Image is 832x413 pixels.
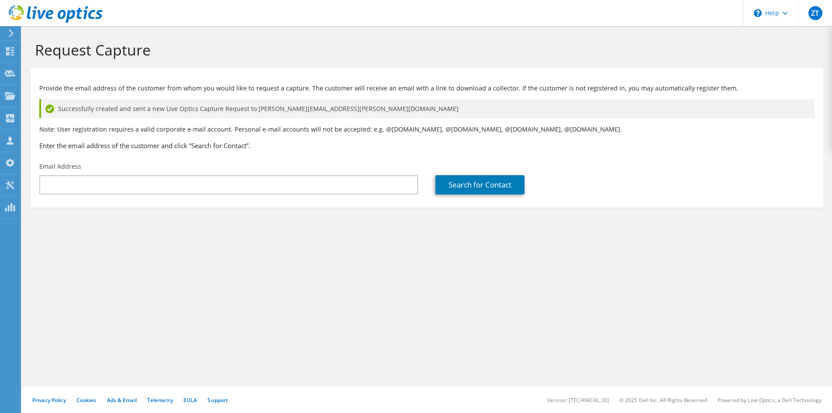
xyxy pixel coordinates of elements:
[107,396,137,404] a: Ads & Email
[35,41,815,59] h1: Request Capture
[39,125,815,134] p: Note: User registration requires a valid corporate e-mail account. Personal e-mail accounts will ...
[39,162,81,171] label: Email Address
[754,9,762,17] svg: \n
[207,396,228,404] a: Support
[147,396,173,404] a: Telemetry
[808,6,822,20] span: ZT
[547,396,609,404] li: Version: [TECHNICAL_ID]
[619,396,707,404] li: © 2025 Dell Inc. All Rights Reserved
[58,104,459,114] span: Successfully created and sent a new Live Optics Capture Request to [PERSON_NAME][EMAIL_ADDRESS][P...
[76,396,97,404] a: Cookies
[32,396,66,404] a: Privacy Policy
[39,141,815,150] h3: Enter the email address of the customer and click “Search for Contact”.
[718,396,822,404] li: Powered by Live Optics, a Dell Technology
[435,175,525,194] a: Search for Contact
[183,396,197,404] a: EULA
[39,83,815,93] p: Provide the email address of the customer from whom you would like to request a capture. The cust...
